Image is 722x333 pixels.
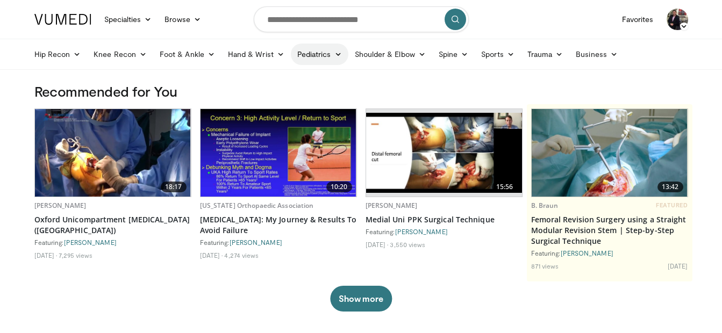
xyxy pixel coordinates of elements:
[98,9,159,30] a: Specialties
[531,262,559,270] li: 871 views
[569,44,624,65] a: Business
[531,249,688,257] div: Featuring:
[34,238,191,247] div: Featuring:
[390,240,425,249] li: 3,550 views
[34,214,191,236] a: Oxford Unicompartment [MEDICAL_DATA] ([GEOGRAPHIC_DATA])
[230,238,282,246] a: [PERSON_NAME]
[395,228,448,235] a: [PERSON_NAME]
[366,240,389,249] li: [DATE]
[221,44,291,65] a: Hand & Wrist
[34,201,87,210] a: [PERSON_NAME]
[200,201,314,210] a: [US_STATE] Orthopaedic Association
[366,113,522,192] img: 80405c95-6aea-4cda-9869-70f6c93ce453.620x360_q85_upscale.jpg
[475,44,521,65] a: Sports
[28,44,88,65] a: Hip Recon
[531,201,559,210] a: B. Braun
[224,251,259,259] li: 4,274 views
[291,44,348,65] a: Pediatrics
[521,44,570,65] a: Trauma
[616,9,660,30] a: Favorites
[200,251,223,259] li: [DATE]
[201,109,356,197] a: 10:20
[87,44,153,65] a: Knee Recon
[348,44,432,65] a: Shoulder & Elbow
[561,249,613,257] a: [PERSON_NAME]
[161,182,187,192] span: 18:17
[158,9,208,30] a: Browse
[366,227,523,236] div: Featuring:
[330,286,392,312] button: Show more
[35,109,191,197] a: 18:17
[34,83,688,100] h3: Recommended for You
[656,201,688,209] span: FEATURED
[326,182,352,192] span: 10:20
[657,182,683,192] span: 13:42
[668,262,688,270] li: [DATE]
[432,44,475,65] a: Spine
[200,214,357,236] a: [MEDICAL_DATA]: My Journey & Results To Avoid Failure
[492,182,518,192] span: 15:56
[366,214,523,225] a: Medial Uni PPK Surgical Technique
[366,201,418,210] a: [PERSON_NAME]
[34,14,91,25] img: VuMedi Logo
[254,6,469,32] input: Search topics, interventions
[532,109,688,197] a: 13:42
[667,9,688,30] img: Avatar
[531,214,688,247] a: Femoral Revision Surgery using a Straight Modular Revision Stem | Step-by-Step Surgical Technique
[201,109,356,197] img: 96cc2583-08ec-4ecc-bcc5-b0da979cce6a.620x360_q85_upscale.jpg
[366,109,522,197] a: 15:56
[64,238,117,246] a: [PERSON_NAME]
[59,251,92,259] li: 7,295 views
[35,109,191,197] img: e6f05148-0552-4775-ab59-e5595e859885.620x360_q85_upscale.jpg
[153,44,221,65] a: Foot & Ankle
[200,238,357,247] div: Featuring:
[532,109,688,197] img: 4275ad52-8fa6-4779-9598-00e5d5b95857.620x360_q85_upscale.jpg
[34,251,58,259] li: [DATE]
